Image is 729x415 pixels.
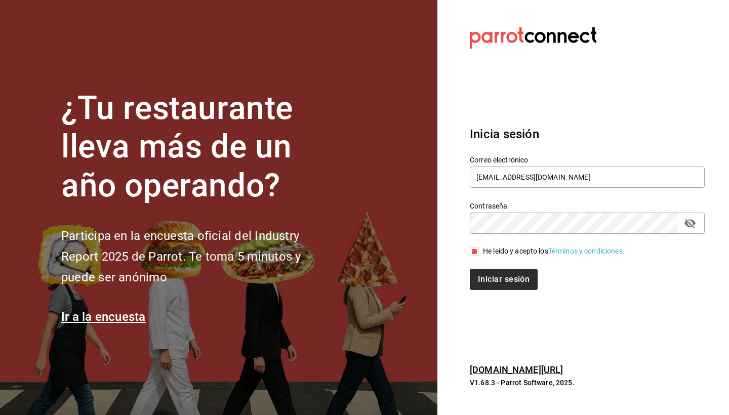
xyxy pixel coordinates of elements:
h3: Inicia sesión [470,125,705,143]
h1: ¿Tu restaurante lleva más de un año operando? [61,89,335,205]
a: Ir a la encuesta [61,310,146,324]
button: Iniciar sesión [470,269,538,290]
h2: Participa en la encuesta oficial del Industry Report 2025 de Parrot. Te toma 5 minutos y puede se... [61,226,335,287]
a: Términos y condiciones. [548,247,625,255]
a: [DOMAIN_NAME][URL] [470,364,563,375]
input: Ingresa tu correo electrónico [470,167,705,188]
label: Correo electrónico [470,156,705,163]
p: V1.68.3 - Parrot Software, 2025. [470,378,705,388]
label: Contraseña [470,202,705,209]
button: passwordField [681,215,699,232]
div: He leído y acepto los [483,246,625,257]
